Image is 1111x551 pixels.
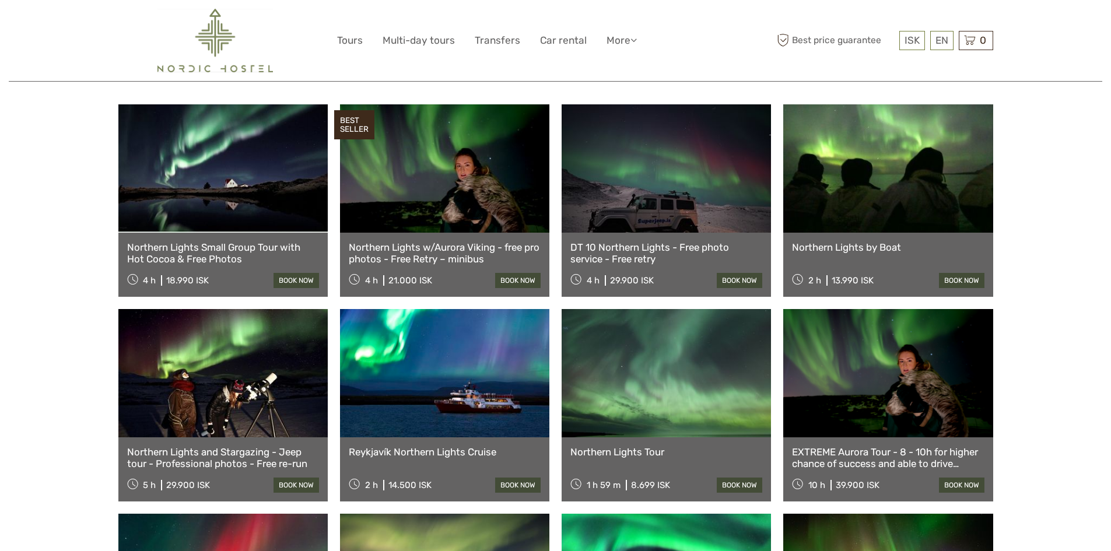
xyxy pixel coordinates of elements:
div: 39.900 ISK [836,480,879,490]
a: Northern Lights Small Group Tour with Hot Cocoa & Free Photos [127,241,319,265]
a: book now [939,478,984,493]
span: Best price guarantee [774,31,896,50]
a: Northern Lights and Stargazing - Jeep tour - Professional photos - Free re-run [127,446,319,470]
span: 10 h [808,480,825,490]
a: DT 10 Northern Lights - Free photo service - Free retry [570,241,762,265]
a: Transfers [475,32,520,49]
span: 0 [978,34,988,46]
span: 4 h [143,275,156,286]
a: Tours [337,32,363,49]
div: 18.990 ISK [166,275,209,286]
a: Northern Lights Tour [570,446,762,458]
a: Northern Lights by Boat [792,241,984,253]
a: book now [274,478,319,493]
a: Northern Lights w/Aurora Viking - free pro photos - Free Retry – minibus [349,241,541,265]
div: 14.500 ISK [388,480,432,490]
span: 2 h [808,275,821,286]
a: Reykjavík Northern Lights Cruise [349,446,541,458]
p: We're away right now. Please check back later! [16,20,132,30]
span: ISK [905,34,920,46]
a: book now [495,478,541,493]
a: book now [717,478,762,493]
a: EXTREME Aurora Tour - 8 - 10h for higher chance of success and able to drive farther - Dinner and... [792,446,984,470]
div: 29.900 ISK [610,275,654,286]
div: 13.990 ISK [832,275,874,286]
a: book now [495,273,541,288]
div: 21.000 ISK [388,275,432,286]
span: 2 h [365,480,378,490]
span: 4 h [587,275,600,286]
a: book now [274,273,319,288]
img: 2454-61f15230-a6bf-4303-aa34-adabcbdb58c5_logo_big.png [157,9,273,72]
div: 29.900 ISK [166,480,210,490]
span: 4 h [365,275,378,286]
a: book now [717,273,762,288]
span: 1 h 59 m [587,480,621,490]
div: 8.699 ISK [631,480,670,490]
a: Multi-day tours [383,32,455,49]
a: book now [939,273,984,288]
a: More [607,32,637,49]
a: Car rental [540,32,587,49]
div: EN [930,31,954,50]
button: Open LiveChat chat widget [134,18,148,32]
div: BEST SELLER [334,110,374,139]
span: 5 h [143,480,156,490]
